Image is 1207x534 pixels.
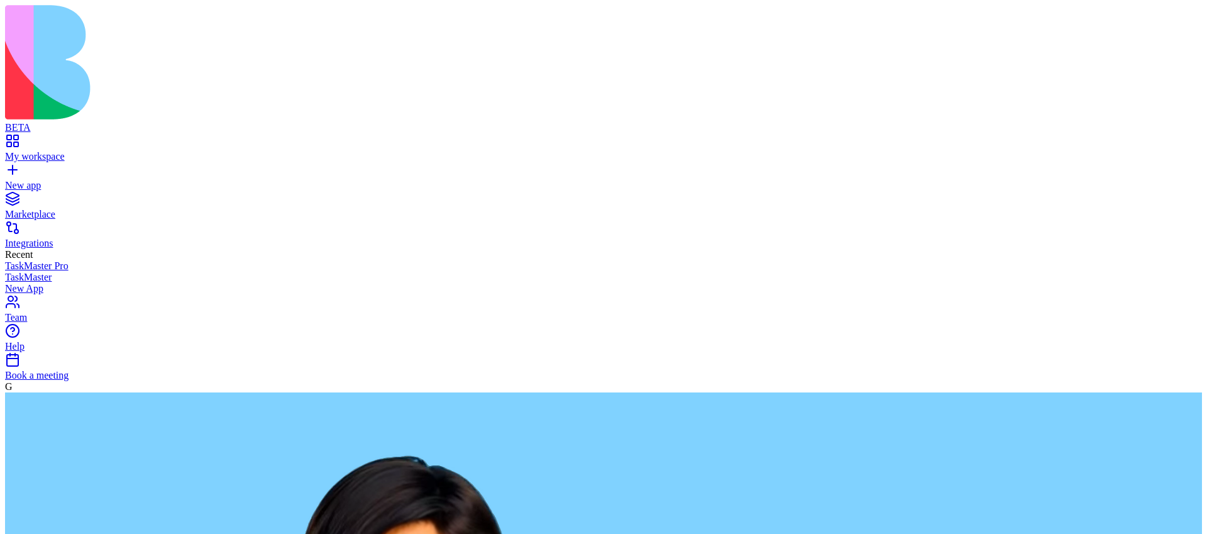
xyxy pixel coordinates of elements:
[5,381,13,392] span: G
[5,260,1202,272] a: TaskMaster Pro
[5,140,1202,162] a: My workspace
[5,312,1202,323] div: Team
[5,238,1202,249] div: Integrations
[5,209,1202,220] div: Marketplace
[5,301,1202,323] a: Team
[5,151,1202,162] div: My workspace
[5,370,1202,381] div: Book a meeting
[5,249,33,260] span: Recent
[5,180,1202,191] div: New app
[5,359,1202,381] a: Book a meeting
[5,5,510,120] img: logo
[5,283,1202,294] a: New App
[5,226,1202,249] a: Integrations
[5,341,1202,352] div: Help
[5,122,1202,133] div: BETA
[5,197,1202,220] a: Marketplace
[5,111,1202,133] a: BETA
[5,169,1202,191] a: New app
[5,272,1202,283] a: TaskMaster
[5,330,1202,352] a: Help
